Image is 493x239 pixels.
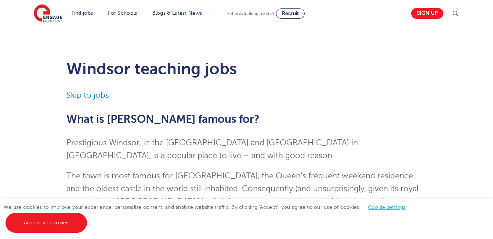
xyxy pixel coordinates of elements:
[108,10,137,16] a: For Schools
[66,113,260,125] span: What is [PERSON_NAME] famous for?
[72,10,93,16] a: Find jobs
[66,91,109,100] a: Skip to jobs
[411,8,443,19] a: Sign up
[4,204,413,225] span: We use cookies to improve your experience, personalise content, and analyse website traffic. By c...
[66,138,358,160] span: Prestigious Windsor, in the [GEOGRAPHIC_DATA] and [GEOGRAPHIC_DATA] in [GEOGRAPHIC_DATA], is a po...
[66,171,418,219] span: The town is most famous for [GEOGRAPHIC_DATA], the Queen’s frequent weekend residence and the old...
[152,10,202,16] a: Blogs & Latest News
[227,11,275,16] span: Schools looking for staff
[276,8,305,19] a: Recruit
[6,213,87,233] a: Accept all cookies
[282,11,299,16] span: Recruit
[66,60,427,78] h1: Windsor teaching jobs
[368,204,406,210] a: Cookie settings
[34,4,62,23] img: Engage Education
